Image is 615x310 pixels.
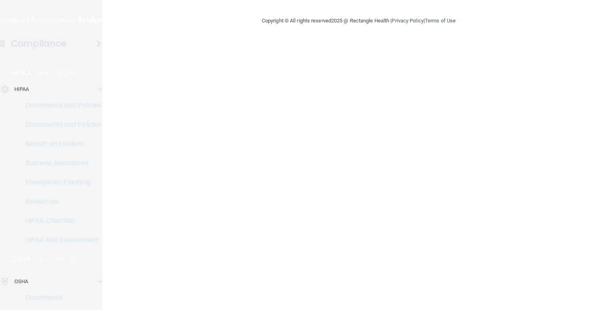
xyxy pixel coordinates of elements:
[425,18,456,24] a: Terms of Use
[392,18,423,24] a: Privacy Policy
[14,277,28,286] p: OSHA
[14,85,29,94] p: HIPAA
[5,140,115,148] p: Report an Incident
[35,68,78,78] p: Learn More!
[5,217,115,225] p: HIPAA Checklist
[11,38,66,49] h4: Compliance
[5,236,115,244] p: HIPAA Risk Assessment
[5,197,115,205] p: Resources
[35,254,77,264] p: Learn More!
[5,101,115,109] p: Documents and Policies
[5,121,115,129] p: Documents and Policies
[11,254,31,264] p: OSHA
[5,159,115,167] p: Business Associates
[213,8,505,34] div: Copyright © All rights reserved 2025 @ Rectangle Health | |
[5,294,115,302] p: Documents
[5,178,115,186] p: Emergency Planning
[11,68,31,78] p: HIPAA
